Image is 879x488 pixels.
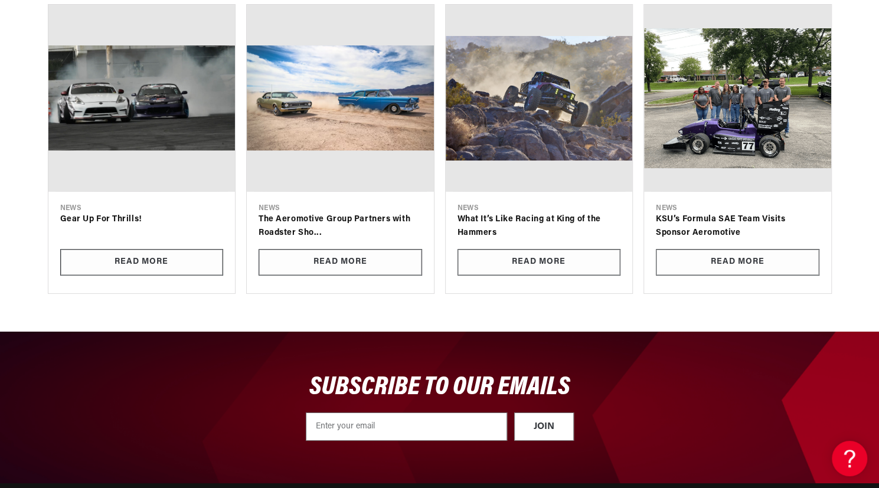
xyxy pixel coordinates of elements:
[458,249,621,276] a: Read More
[309,374,570,401] span: SUBSCRIBE TO OUR EMAILS
[60,249,224,276] a: Read More
[656,213,819,240] a: KSU’s Formula SAE Team Visits Sponsor Aeromotive
[259,249,422,276] a: Read More
[458,213,621,240] a: What It’s Like Racing at King of the Hammers
[656,249,819,276] a: Read More
[60,213,224,226] a: Gear Up For Thrills!
[514,412,574,441] button: JOIN
[259,213,422,240] a: The Aeromotive Group Partners with Roadster Sho...
[306,412,507,441] input: Enter your email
